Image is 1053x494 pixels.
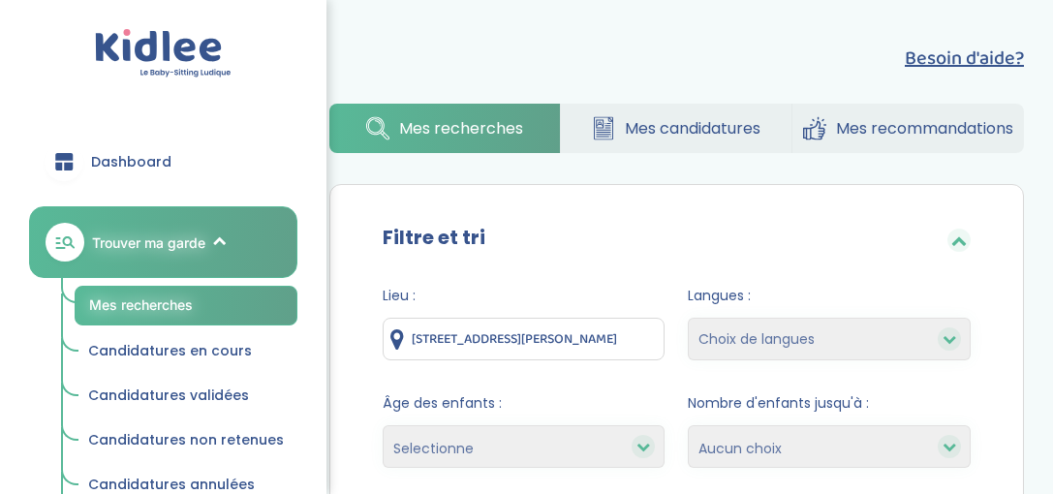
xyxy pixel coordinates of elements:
[95,29,232,78] img: logo.svg
[88,475,255,494] span: Candidatures annulées
[75,333,297,370] a: Candidatures en cours
[75,378,297,415] a: Candidatures validées
[29,127,297,197] a: Dashboard
[383,286,666,306] span: Lieu :
[75,422,297,459] a: Candidatures non retenues
[92,232,205,253] span: Trouver ma garde
[625,116,760,140] span: Mes candidatures
[29,206,297,278] a: Trouver ma garde
[88,386,249,405] span: Candidatures validées
[688,393,971,414] span: Nombre d'enfants jusqu'à :
[399,116,523,140] span: Mes recherches
[383,223,485,252] label: Filtre et tri
[836,116,1013,140] span: Mes recommandations
[89,296,193,313] span: Mes recherches
[561,104,791,153] a: Mes candidatures
[905,44,1024,73] button: Besoin d'aide?
[88,341,252,360] span: Candidatures en cours
[383,393,666,414] span: Âge des enfants :
[88,430,284,449] span: Candidatures non retenues
[91,152,171,172] span: Dashboard
[792,104,1024,153] a: Mes recommandations
[383,318,666,360] input: Ville ou code postale
[75,286,297,325] a: Mes recherches
[688,286,971,306] span: Langues :
[329,104,560,153] a: Mes recherches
